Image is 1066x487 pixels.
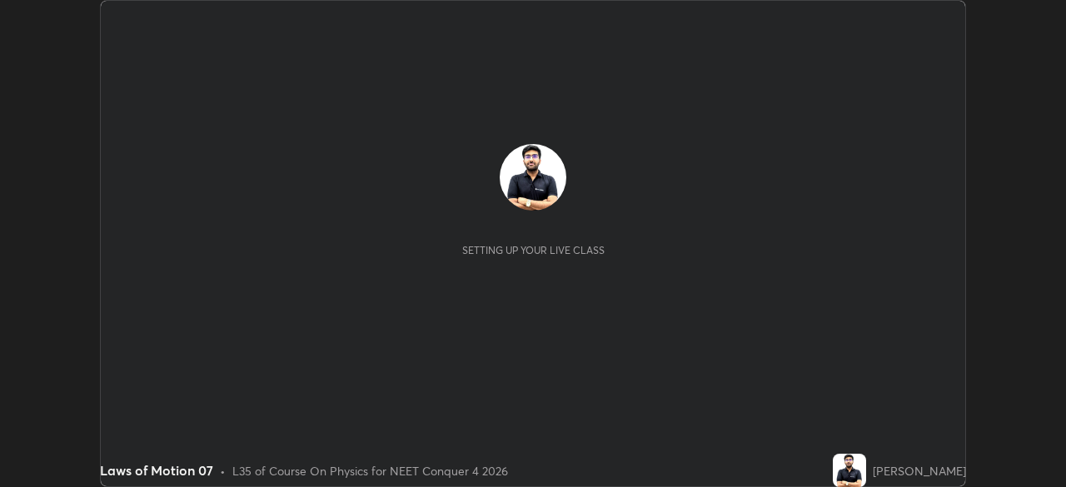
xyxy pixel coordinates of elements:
[873,462,966,480] div: [PERSON_NAME]
[100,460,213,480] div: Laws of Motion 07
[462,244,605,256] div: Setting up your live class
[232,462,508,480] div: L35 of Course On Physics for NEET Conquer 4 2026
[500,144,566,211] img: 7e03177aace049f28d1984e893c0fa72.jpg
[220,462,226,480] div: •
[833,454,866,487] img: 7e03177aace049f28d1984e893c0fa72.jpg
